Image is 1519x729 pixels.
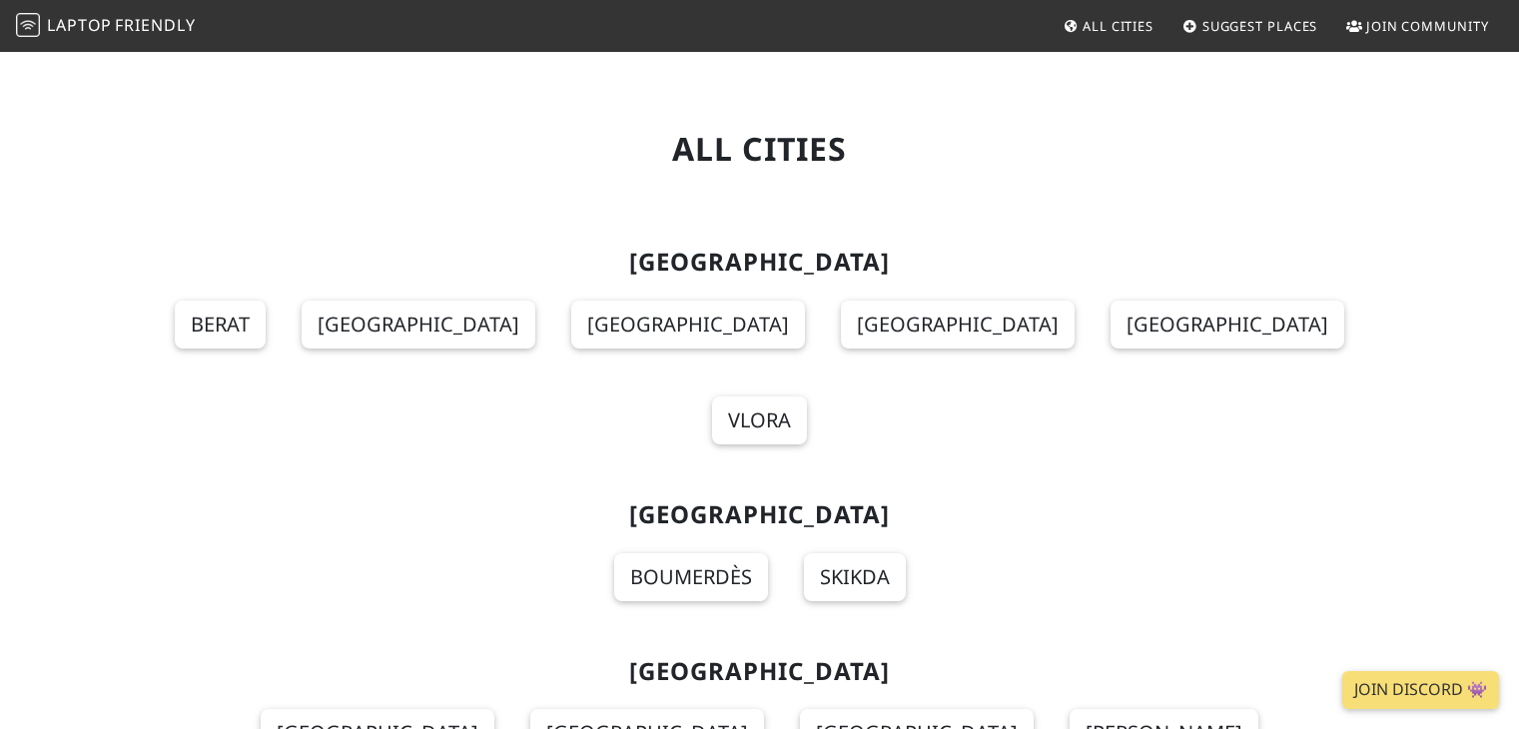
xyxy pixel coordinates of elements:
[16,13,40,37] img: LaptopFriendly
[115,14,195,36] span: Friendly
[1338,8,1497,44] a: Join Community
[16,9,196,44] a: LaptopFriendly LaptopFriendly
[113,248,1407,277] h2: [GEOGRAPHIC_DATA]
[1366,17,1489,35] span: Join Community
[712,396,807,444] a: Vlora
[841,301,1075,349] a: [GEOGRAPHIC_DATA]
[1111,301,1344,349] a: [GEOGRAPHIC_DATA]
[1083,17,1153,35] span: All Cities
[571,301,805,349] a: [GEOGRAPHIC_DATA]
[113,500,1407,529] h2: [GEOGRAPHIC_DATA]
[614,553,768,601] a: Boumerdès
[47,14,112,36] span: Laptop
[113,657,1407,686] h2: [GEOGRAPHIC_DATA]
[113,130,1407,168] h1: All Cities
[175,301,266,349] a: Berat
[1174,8,1326,44] a: Suggest Places
[302,301,535,349] a: [GEOGRAPHIC_DATA]
[1202,17,1318,35] span: Suggest Places
[804,553,906,601] a: Skikda
[1055,8,1161,44] a: All Cities
[1342,671,1499,709] a: Join Discord 👾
